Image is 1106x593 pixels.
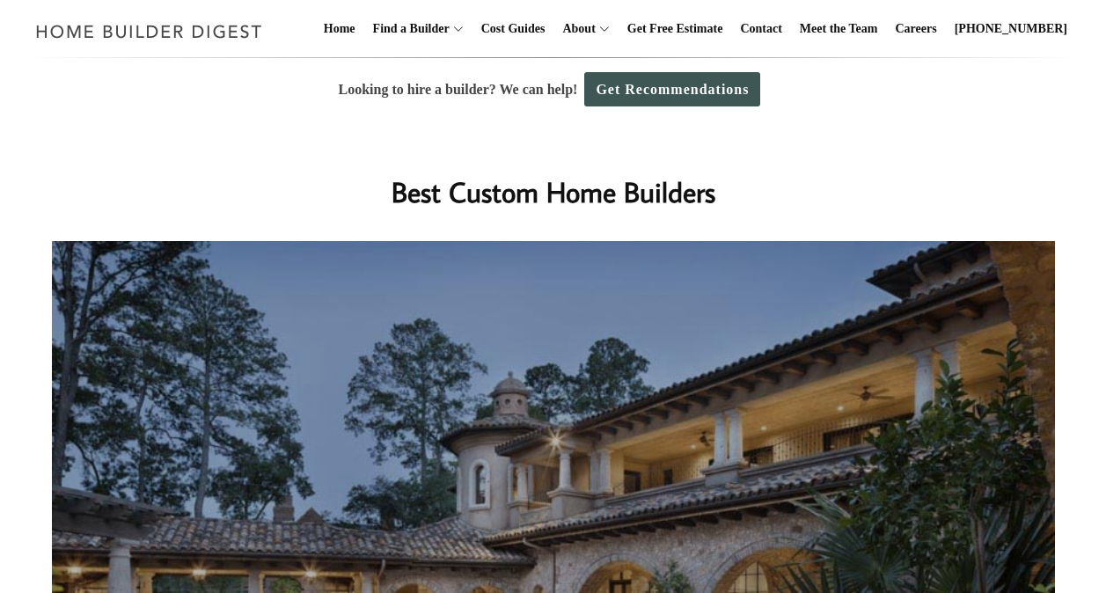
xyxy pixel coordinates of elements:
[317,1,363,57] a: Home
[793,1,885,57] a: Meet the Team
[202,171,905,213] h1: Best Custom Home Builders
[584,72,760,106] a: Get Recommendations
[733,1,788,57] a: Contact
[366,1,450,57] a: Find a Builder
[555,1,595,57] a: About
[889,1,944,57] a: Careers
[948,1,1074,57] a: [PHONE_NUMBER]
[28,14,270,48] img: Home Builder Digest
[620,1,730,57] a: Get Free Estimate
[474,1,553,57] a: Cost Guides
